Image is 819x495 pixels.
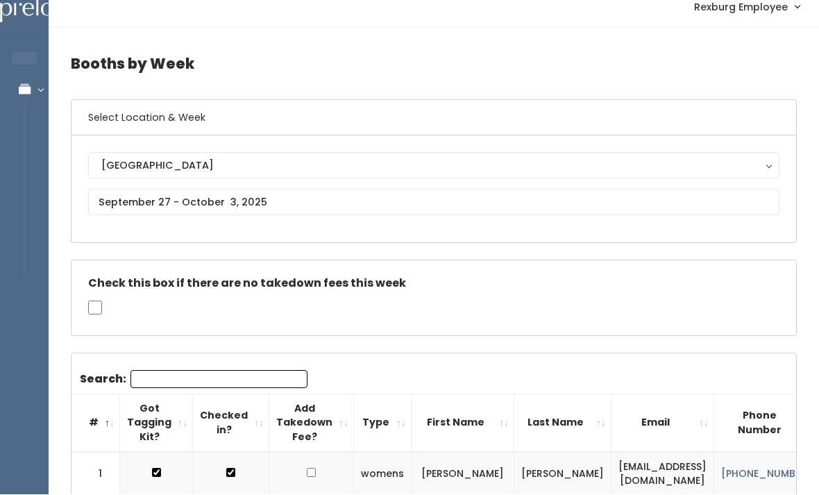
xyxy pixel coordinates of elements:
[611,394,714,452] th: Email: activate to sort column ascending
[721,467,811,481] a: [PHONE_NUMBER]
[88,278,779,290] h5: Check this box if there are no takedown fees this week
[514,394,611,452] th: Last Name: activate to sort column ascending
[88,190,779,216] input: September 27 - October 3, 2025
[130,371,307,389] input: Search:
[269,394,354,452] th: Add Takedown Fee?: activate to sort column ascending
[193,394,269,452] th: Checked in?: activate to sort column ascending
[120,394,193,452] th: Got Tagging Kit?: activate to sort column ascending
[71,101,796,136] h6: Select Location & Week
[88,153,779,179] button: [GEOGRAPHIC_DATA]
[71,45,797,83] h4: Booths by Week
[80,371,307,389] label: Search:
[71,394,120,452] th: #: activate to sort column descending
[354,394,412,452] th: Type: activate to sort column ascending
[714,394,819,452] th: Phone Number: activate to sort column ascending
[412,394,514,452] th: First Name: activate to sort column ascending
[101,158,766,174] div: [GEOGRAPHIC_DATA]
